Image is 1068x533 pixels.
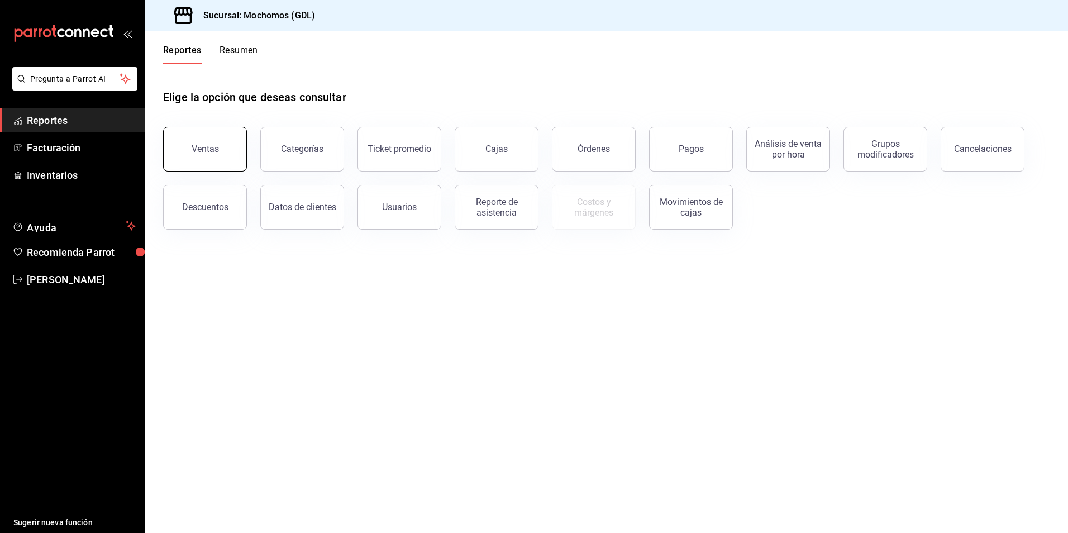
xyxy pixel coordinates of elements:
[485,144,508,154] div: Cajas
[12,67,137,91] button: Pregunta a Parrot AI
[123,29,132,38] button: open_drawer_menu
[163,45,258,64] div: navigation tabs
[455,127,538,172] button: Cajas
[843,127,927,172] button: Grupos modificadores
[27,245,136,260] span: Recomienda Parrot
[260,185,344,230] button: Datos de clientes
[679,144,704,154] div: Pagos
[851,139,920,160] div: Grupos modificadores
[8,81,137,93] a: Pregunta a Parrot AI
[13,517,136,529] span: Sugerir nueva función
[357,185,441,230] button: Usuarios
[269,202,336,212] div: Datos de clientes
[368,144,431,154] div: Ticket promedio
[455,185,538,230] button: Reporte de asistencia
[578,144,610,154] div: Órdenes
[220,45,258,64] button: Resumen
[163,45,202,64] button: Reportes
[357,127,441,172] button: Ticket promedio
[649,127,733,172] button: Pagos
[559,197,628,218] div: Costos y márgenes
[30,73,120,85] span: Pregunta a Parrot AI
[163,127,247,172] button: Ventas
[382,202,417,212] div: Usuarios
[552,127,636,172] button: Órdenes
[260,127,344,172] button: Categorías
[27,113,136,128] span: Reportes
[754,139,823,160] div: Análisis de venta por hora
[163,185,247,230] button: Descuentos
[163,89,346,106] h1: Elige la opción que deseas consultar
[462,197,531,218] div: Reporte de asistencia
[192,144,219,154] div: Ventas
[27,168,136,183] span: Inventarios
[194,9,315,22] h3: Sucursal: Mochomos (GDL)
[552,185,636,230] button: Contrata inventarios para ver este reporte
[954,144,1012,154] div: Cancelaciones
[656,197,726,218] div: Movimientos de cajas
[27,219,121,232] span: Ayuda
[27,272,136,287] span: [PERSON_NAME]
[649,185,733,230] button: Movimientos de cajas
[281,144,323,154] div: Categorías
[941,127,1024,172] button: Cancelaciones
[27,140,136,155] span: Facturación
[182,202,228,212] div: Descuentos
[746,127,830,172] button: Análisis de venta por hora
